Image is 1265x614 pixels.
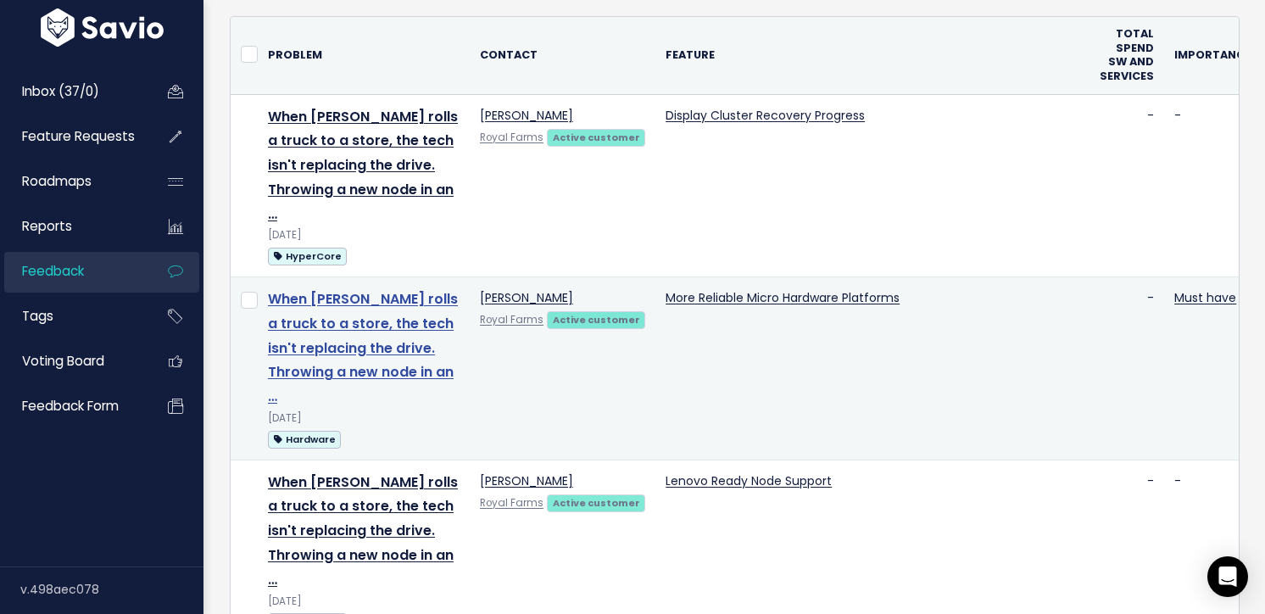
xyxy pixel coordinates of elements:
a: Feedback [4,252,141,291]
th: Feature [655,17,1089,94]
span: Inbox (37/0) [22,82,99,100]
a: Reports [4,207,141,246]
a: Feedback form [4,387,141,426]
td: - [1164,94,1261,277]
a: When [PERSON_NAME] rolls a truck to a store, the tech isn't replacing the drive. Throwing a new n... [268,107,458,224]
div: [DATE] [268,410,460,427]
img: logo-white.9d6f32f41409.svg [36,8,168,47]
strong: Active customer [553,131,640,144]
a: Lenovo Ready Node Support [666,472,832,489]
span: Hardware [268,431,341,449]
a: [PERSON_NAME] [480,107,573,124]
a: Tags [4,297,141,336]
a: When [PERSON_NAME] rolls a truck to a store, the tech isn't replacing the drive. Throwing a new n... [268,289,458,406]
th: Contact [470,17,655,94]
a: [PERSON_NAME] [480,472,573,489]
td: - [1089,94,1164,277]
a: Feature Requests [4,117,141,156]
span: Feedback form [22,397,119,415]
a: Hardware [268,428,341,449]
span: Tags [22,307,53,325]
div: [DATE] [268,593,460,611]
a: Inbox (37/0) [4,72,141,111]
span: Voting Board [22,352,104,370]
a: Must have [1174,289,1236,306]
a: Voting Board [4,342,141,381]
a: When [PERSON_NAME] rolls a truck to a store, the tech isn't replacing the drive. Throwing a new n... [268,472,458,589]
a: Royal Farms [480,131,543,144]
div: Open Intercom Messenger [1207,556,1248,597]
th: Importance [1164,17,1261,94]
td: - [1089,277,1164,460]
strong: Active customer [553,496,640,510]
span: Feedback [22,262,84,280]
span: Feature Requests [22,127,135,145]
a: Display Cluster Recovery Progress [666,107,865,124]
th: Total Spend SW and Services [1089,17,1164,94]
a: [PERSON_NAME] [480,289,573,306]
a: Active customer [547,128,645,145]
a: More Reliable Micro Hardware Platforms [666,289,900,306]
span: Roadmaps [22,172,92,190]
th: Problem [258,17,470,94]
div: [DATE] [268,226,460,244]
a: Active customer [547,310,645,327]
a: HyperCore [268,245,347,266]
div: v.498aec078 [20,567,203,611]
a: Royal Farms [480,313,543,327]
span: HyperCore [268,248,347,265]
a: Royal Farms [480,496,543,510]
a: Roadmaps [4,162,141,201]
a: Active customer [547,494,645,511]
strong: Active customer [553,313,640,327]
span: Reports [22,217,72,235]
